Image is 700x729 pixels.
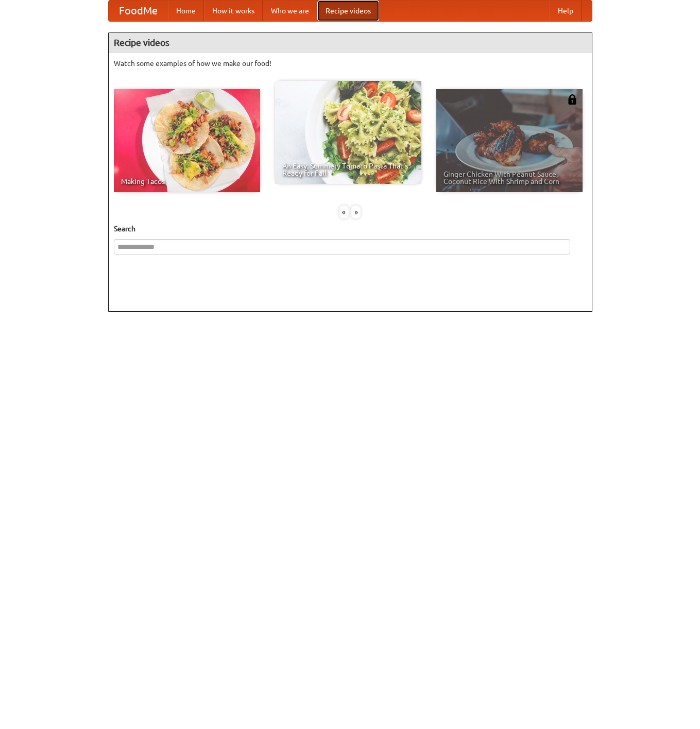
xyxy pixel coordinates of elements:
span: An Easy, Summery Tomato Pasta That's Ready for Fall [282,162,414,177]
a: Help [550,1,582,21]
div: « [339,206,349,218]
a: Who we are [263,1,317,21]
a: Home [168,1,204,21]
a: Recipe videos [317,1,379,21]
a: How it works [204,1,263,21]
a: An Easy, Summery Tomato Pasta That's Ready for Fall [275,81,421,184]
p: Watch some examples of how we make our food! [114,58,587,69]
a: FoodMe [109,1,168,21]
a: Making Tacos [114,89,260,192]
img: 483408.png [567,94,577,105]
div: » [351,206,361,218]
h5: Search [114,224,587,234]
h4: Recipe videos [109,32,592,53]
span: Making Tacos [121,178,253,185]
